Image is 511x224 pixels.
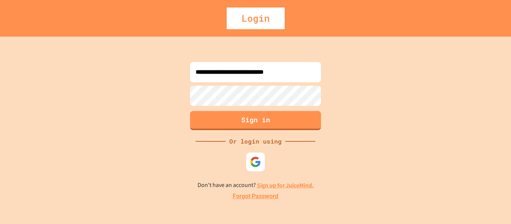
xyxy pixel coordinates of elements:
a: Forgot Password [233,192,278,201]
button: Sign in [190,111,321,130]
p: Don't have an account? [198,181,314,190]
div: Login [227,7,285,29]
img: google-icon.svg [250,156,261,168]
a: Sign up for JuiceMind. [257,181,314,189]
div: Or login using [226,137,285,146]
